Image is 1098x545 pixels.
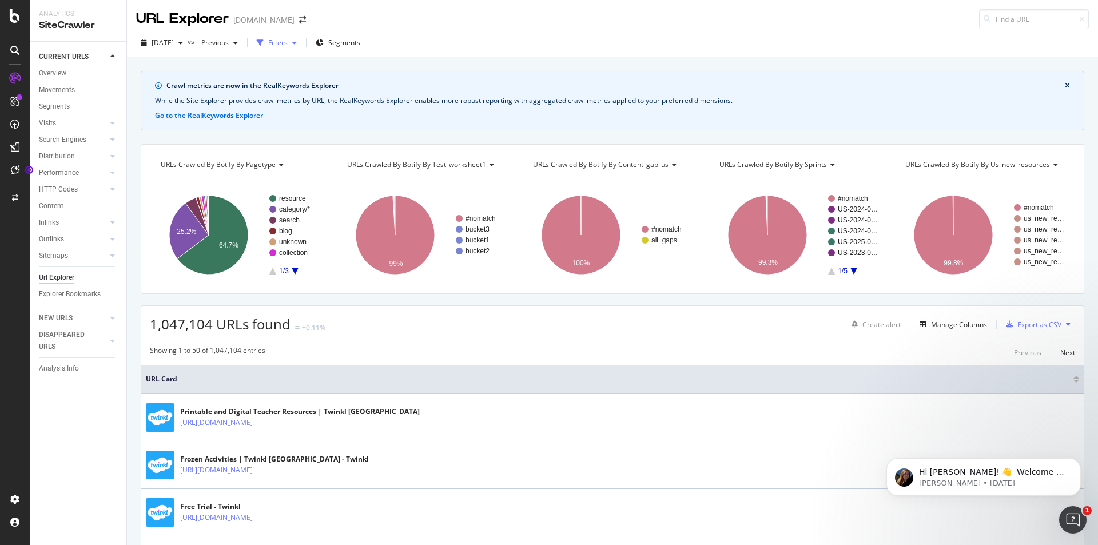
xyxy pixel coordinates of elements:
div: Previous [1014,348,1041,357]
a: Analysis Info [39,363,118,375]
text: search [279,216,300,224]
svg: A chart. [709,185,888,285]
div: Performance [39,167,79,179]
div: While the Site Explorer provides crawl metrics by URL, the RealKeywords Explorer enables more rob... [155,96,1070,106]
div: Inlinks [39,217,59,229]
a: [URL][DOMAIN_NAME] [180,417,253,428]
div: Segments [39,101,70,113]
text: 99% [389,260,403,268]
button: Next [1060,345,1075,359]
text: blog [279,227,292,235]
text: 1/3 [279,267,289,275]
img: Equal [295,326,300,329]
div: Printable and Digital Teacher Resources | Twinkl [GEOGRAPHIC_DATA] [180,407,420,417]
div: Filters [268,38,288,47]
div: Tooltip anchor [24,165,34,175]
span: 1,047,104 URLs found [150,315,291,333]
a: Sitemaps [39,250,107,262]
span: Hi [PERSON_NAME]! 👋 Welcome to Botify chat support! Have a question? Reply to this message and ou... [50,33,197,99]
span: Segments [328,38,360,47]
div: HTTP Codes [39,184,78,196]
svg: A chart. [336,185,515,285]
svg: A chart. [150,185,329,285]
img: main image [146,451,174,479]
div: Crawl metrics are now in the RealKeywords Explorer [166,81,1065,91]
a: Segments [39,101,118,113]
a: Explorer Bookmarks [39,288,118,300]
h4: URLs Crawled By Botify By sprints [717,156,879,174]
a: Visits [39,117,107,129]
a: Content [39,200,118,212]
button: Create alert [847,315,901,333]
div: Content [39,200,63,212]
div: arrow-right-arrow-left [299,16,306,24]
a: [URL][DOMAIN_NAME] [180,512,253,523]
a: Search Engines [39,134,107,146]
text: US-2024-0… [838,205,878,213]
span: vs [188,37,197,46]
div: +0.11% [302,323,325,332]
text: bucket2 [466,247,490,255]
a: DISAPPEARED URLS [39,329,107,353]
div: Search Engines [39,134,86,146]
h4: URLs Crawled By Botify By content_gap_us [531,156,693,174]
div: Create alert [862,320,901,329]
a: Url Explorer [39,272,118,284]
text: 25.2% [177,228,196,236]
a: NEW URLS [39,312,107,324]
div: Url Explorer [39,272,74,284]
div: URL Explorer [136,9,229,29]
a: Overview [39,67,118,79]
div: Movements [39,84,75,96]
button: Previous [1014,345,1041,359]
text: US-2025-0… [838,238,878,246]
div: Outlinks [39,233,64,245]
h4: URLs Crawled By Botify By test_worksheet1 [345,156,507,174]
div: Analytics [39,9,117,19]
div: A chart. [894,185,1073,285]
div: Next [1060,348,1075,357]
div: Free Trial - Twinkl [180,502,303,512]
text: bucket3 [466,225,490,233]
span: URLs Crawled By Botify By sprints [719,160,827,169]
a: Inlinks [39,217,107,229]
div: Showing 1 to 50 of 1,047,104 entries [150,345,265,359]
button: Go to the RealKeywords Explorer [155,110,263,121]
text: US-2023-0… [838,249,878,257]
iframe: Intercom live chat [1059,506,1087,534]
button: Filters [252,34,301,52]
div: Overview [39,67,66,79]
span: 1 [1083,506,1092,515]
span: URLs Crawled By Botify By us_new_resources [905,160,1050,169]
text: bucket1 [466,236,490,244]
text: #nomatch [651,225,682,233]
svg: A chart. [522,185,701,285]
button: Previous [197,34,242,52]
div: Export as CSV [1017,320,1061,329]
text: US-2024-0… [838,216,878,224]
a: CURRENT URLS [39,51,107,63]
text: category/* [279,205,310,213]
text: 99.3% [758,258,778,266]
text: us_new_re… [1024,258,1064,266]
a: [URL][DOMAIN_NAME] [180,464,253,476]
button: [DATE] [136,34,188,52]
text: #nomatch [838,194,868,202]
div: Visits [39,117,56,129]
text: 1/5 [838,267,848,275]
text: unknown [279,238,307,246]
div: CURRENT URLS [39,51,89,63]
a: Movements [39,84,118,96]
button: Manage Columns [915,317,987,331]
img: main image [146,403,174,432]
text: US-2024-0… [838,227,878,235]
text: resource [279,194,306,202]
text: us_new_re… [1024,214,1064,222]
button: close banner [1062,78,1073,93]
span: URL Card [146,374,1071,384]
